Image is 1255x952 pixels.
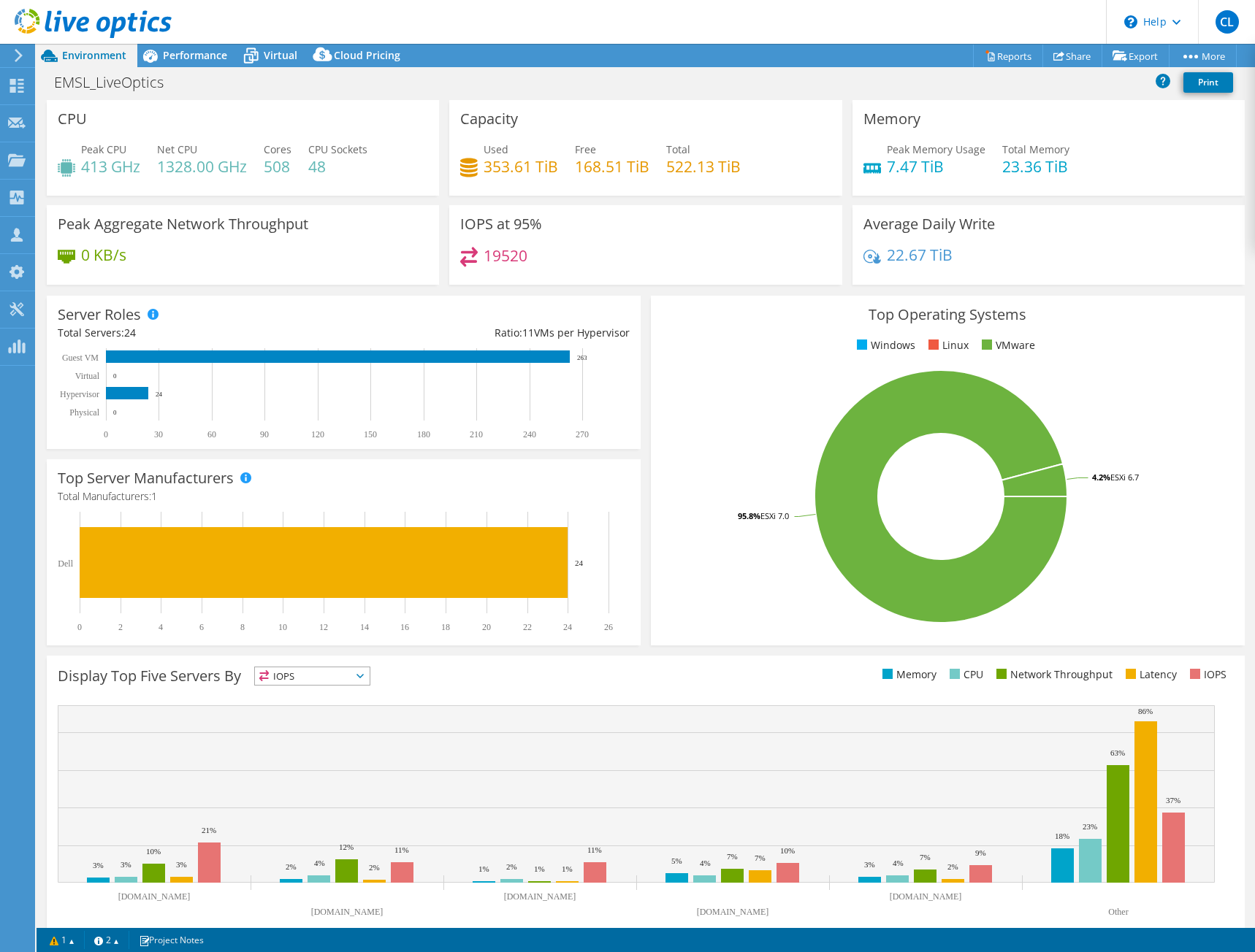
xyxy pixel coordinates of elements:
h3: Capacity [460,111,518,127]
span: CPU Sockets [308,142,367,156]
a: Export [1102,45,1170,67]
span: 11 [522,326,534,339]
text: 1% [534,864,545,873]
span: Environment [62,48,126,62]
h4: 508 [264,158,291,174]
text: 2% [947,862,958,871]
text: 2% [369,863,380,872]
text: 0 [104,429,108,439]
text: 2% [506,862,517,871]
text: 263 [577,354,587,361]
span: Cores [264,142,291,156]
text: 10 [278,622,287,632]
text: 4% [314,859,325,867]
text: 9% [975,848,986,857]
text: 10% [780,846,795,855]
text: 12 [319,622,328,632]
li: Linux [925,337,969,353]
text: 16 [400,622,409,632]
text: 63% [1110,748,1125,757]
text: [DOMAIN_NAME] [697,907,769,917]
h4: 413 GHz [81,158,140,174]
text: [DOMAIN_NAME] [504,891,576,902]
h3: Memory [863,111,920,127]
a: Share [1042,45,1102,67]
text: 26 [604,622,613,632]
span: Cloud Pricing [334,48,400,62]
a: Print [1183,72,1233,93]
tspan: 95.8% [738,510,760,521]
text: Hypervisor [60,389,99,399]
span: Free [575,142,596,156]
span: Net CPU [157,142,197,156]
text: 3% [93,861,104,870]
text: [DOMAIN_NAME] [311,907,384,917]
text: Virtual [75,371,100,381]
text: 23% [1083,822,1097,831]
text: 60 [207,429,216,439]
h4: 0 KB/s [81,247,126,263]
text: 18 [441,622,450,632]
span: CL [1216,10,1239,34]
h4: Total Manufacturers: [58,488,630,504]
li: Network Throughput [993,667,1113,683]
text: 240 [523,429,536,439]
span: IOPS [255,667,370,685]
text: 2 [118,622,123,632]
text: Physical [69,407,99,418]
li: IOPS [1186,667,1227,683]
span: Virtual [264,48,297,62]
span: 1 [151,489,157,503]
h4: 168.51 TiB [575,158,649,174]
text: 86% [1138,707,1153,715]
text: 24 [575,558,584,567]
text: 4% [700,859,711,867]
text: 1% [478,864,489,873]
span: Peak Memory Usage [887,142,985,156]
text: 0 [113,372,117,380]
text: 5% [671,856,682,865]
text: 7% [727,852,738,861]
h1: EMSL_LiveOptics [47,74,186,91]
text: Other [1108,907,1128,917]
h3: Top Operating Systems [662,307,1234,323]
h3: Top Server Manufacturers [58,470,234,486]
a: 2 [84,931,129,949]
text: 24 [563,622,572,632]
a: More [1169,45,1237,67]
h3: IOPS at 95% [460,216,542,232]
h4: 19520 [484,247,527,264]
h4: 22.67 TiB [887,247,953,263]
h4: 7.47 TiB [887,158,985,174]
text: 270 [576,429,589,439]
tspan: ESXi 7.0 [760,510,789,521]
h4: 353.61 TiB [484,158,558,174]
text: 7% [755,853,766,862]
text: 7% [920,853,931,861]
h4: 48 [308,158,367,174]
text: 11% [394,845,409,854]
text: 0 [113,409,117,416]
text: 8 [240,622,245,632]
h3: Peak Aggregate Network Throughput [58,216,308,232]
span: Performance [163,48,227,62]
h4: 1328.00 GHz [157,158,247,174]
text: 210 [470,429,483,439]
li: Latency [1122,667,1177,683]
text: 180 [417,429,430,439]
h3: CPU [58,111,87,127]
text: 2% [286,862,297,871]
text: [DOMAIN_NAME] [890,891,962,902]
text: [DOMAIN_NAME] [118,891,191,902]
text: 90 [260,429,269,439]
a: Project Notes [129,931,214,949]
text: Dell [58,558,73,569]
text: 150 [364,429,377,439]
li: VMware [978,337,1035,353]
text: 21% [202,826,216,834]
text: 6 [199,622,204,632]
svg: \n [1124,15,1137,28]
text: 24 [156,391,163,398]
a: 1 [39,931,85,949]
text: 4 [159,622,163,632]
